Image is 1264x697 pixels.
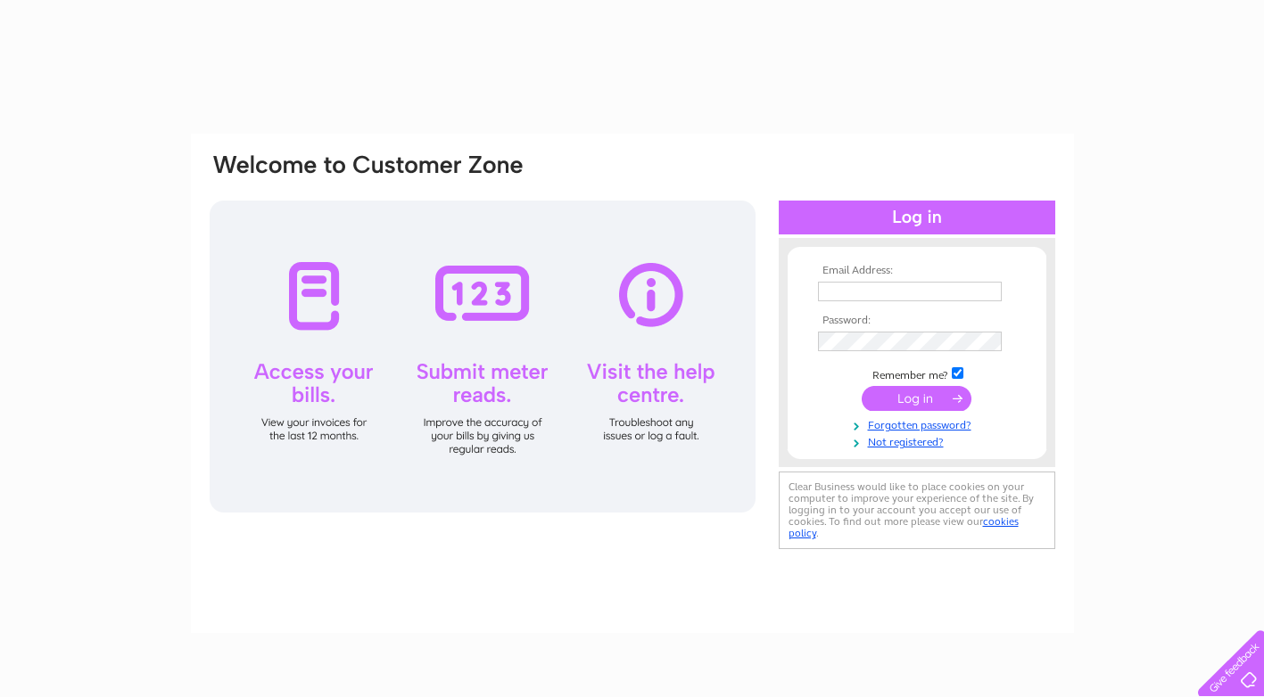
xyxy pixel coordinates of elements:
th: Password: [814,315,1020,327]
td: Remember me? [814,365,1020,382]
div: Clear Business would like to place cookies on your computer to improve your experience of the sit... [779,471,1055,549]
input: Submit [862,386,971,411]
a: cookies policy [789,515,1019,539]
th: Email Address: [814,265,1020,277]
a: Forgotten password? [818,415,1020,432]
a: Not registered? [818,432,1020,449]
